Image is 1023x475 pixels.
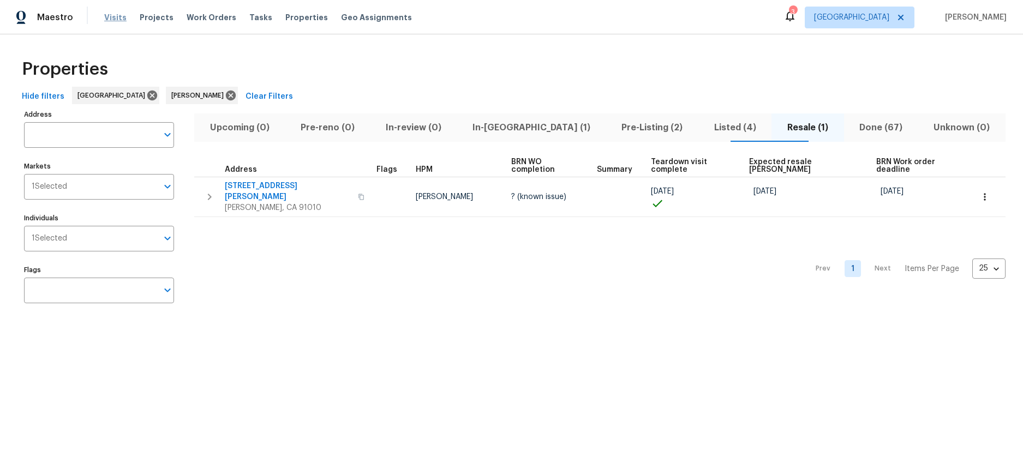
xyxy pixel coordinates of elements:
span: ? (known issue) [511,193,566,201]
div: 25 [972,254,1006,282]
span: Maestro [37,12,73,23]
span: In-[GEOGRAPHIC_DATA] (1) [464,120,600,135]
span: Flags [376,166,397,173]
span: Teardown visit complete [651,158,730,173]
div: [PERSON_NAME] [166,87,238,104]
span: 1 Selected [32,182,67,191]
nav: Pagination Navigation [805,224,1006,314]
div: [GEOGRAPHIC_DATA] [72,87,159,104]
span: Visits [104,12,127,23]
span: HPM [416,166,433,173]
button: Open [160,127,175,142]
span: Address [225,166,257,173]
button: Hide filters [17,87,69,107]
label: Flags [24,267,174,273]
span: 1 Selected [32,234,67,243]
span: Unknown (0) [925,120,999,135]
span: Summary [597,166,632,173]
span: Tasks [249,14,272,21]
span: Pre-Listing (2) [613,120,692,135]
span: Projects [140,12,174,23]
span: Pre-reno (0) [291,120,363,135]
a: Goto page 1 [845,260,861,277]
div: 3 [789,7,797,17]
span: Listed (4) [705,120,765,135]
span: [GEOGRAPHIC_DATA] [77,90,149,101]
span: Properties [22,64,108,75]
span: BRN Work order deadline [876,158,954,173]
span: Upcoming (0) [201,120,278,135]
span: [DATE] [753,188,776,195]
button: Open [160,179,175,194]
span: [DATE] [881,188,904,195]
span: Hide filters [22,90,64,104]
span: Expected resale [PERSON_NAME] [749,158,858,173]
label: Markets [24,163,174,170]
span: [STREET_ADDRESS][PERSON_NAME] [225,181,351,202]
span: Clear Filters [246,90,293,104]
button: Open [160,282,175,298]
span: Work Orders [187,12,236,23]
span: Done (67) [851,120,912,135]
span: [PERSON_NAME] [171,90,228,101]
span: Resale (1) [778,120,837,135]
span: [PERSON_NAME], CA 91010 [225,202,351,213]
button: Clear Filters [241,87,297,107]
span: BRN WO completion [511,158,578,173]
span: [PERSON_NAME] [416,193,473,201]
span: [PERSON_NAME] [941,12,1007,23]
p: Items Per Page [905,263,959,274]
span: [GEOGRAPHIC_DATA] [814,12,889,23]
label: Individuals [24,215,174,221]
span: Properties [285,12,328,23]
span: In-review (0) [376,120,450,135]
span: Geo Assignments [341,12,412,23]
span: [DATE] [651,188,674,195]
button: Open [160,231,175,246]
label: Address [24,111,174,118]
